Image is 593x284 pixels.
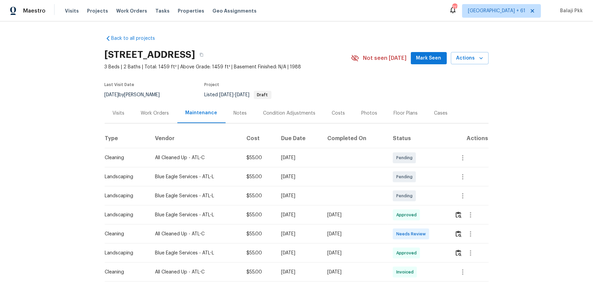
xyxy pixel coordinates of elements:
span: Project [205,83,220,87]
span: Needs Review [396,231,429,237]
div: Cleaning [105,231,144,237]
span: Properties [178,7,204,14]
a: Back to all projects [105,35,170,42]
span: Mark Seen [416,54,441,63]
div: [DATE] [281,154,317,161]
span: Work Orders [116,7,147,14]
div: Floor Plans [394,110,418,117]
span: 3 Beds | 2 Baths | Total: 1459 ft² | Above Grade: 1459 ft² | Basement Finished: N/A | 1988 [105,64,351,70]
button: Review Icon [455,226,463,242]
div: $55.00 [246,250,270,256]
div: [DATE] [328,250,382,256]
span: [GEOGRAPHIC_DATA] + 61 [468,7,525,14]
span: Pending [396,154,415,161]
span: [DATE] [236,93,250,97]
span: [DATE] [105,93,119,97]
span: - [220,93,250,97]
div: Landscaping [105,173,144,180]
div: $55.00 [246,269,270,275]
div: All Cleaned Up - ATL-C [155,231,236,237]
div: 717 [452,4,457,11]
div: Cleaning [105,154,144,161]
div: [DATE] [328,212,382,218]
div: Landscaping [105,250,144,256]
span: Actions [456,54,483,63]
span: Approved [396,250,419,256]
span: Balaji Pkk [557,7,583,14]
div: Costs [332,110,345,117]
div: $55.00 [246,154,270,161]
span: Projects [87,7,108,14]
span: Pending [396,193,415,199]
th: Status [387,129,449,148]
span: Visits [65,7,79,14]
span: Draft [255,93,271,97]
div: All Cleaned Up - ATL-C [155,269,236,275]
span: Approved [396,212,419,218]
div: [DATE] [328,231,382,237]
div: by [PERSON_NAME] [105,91,168,99]
span: Last Visit Date [105,83,135,87]
button: Review Icon [455,207,463,223]
div: [DATE] [281,173,317,180]
div: $55.00 [246,173,270,180]
div: Blue Eagle Services - ATL-L [155,173,236,180]
span: Not seen [DATE] [363,55,407,62]
span: Geo Assignments [212,7,257,14]
div: Blue Eagle Services - ATL-L [155,212,236,218]
span: Invoiced [396,269,416,275]
th: Due Date [276,129,322,148]
div: $55.00 [246,212,270,218]
span: Tasks [155,9,170,13]
div: [DATE] [281,269,317,275]
span: Pending [396,173,415,180]
div: Cases [434,110,448,117]
th: Vendor [150,129,241,148]
div: Photos [362,110,378,117]
div: Landscaping [105,193,144,199]
img: Review Icon [456,231,461,237]
div: Notes [234,110,247,117]
div: Blue Eagle Services - ATL-L [155,193,236,199]
th: Completed On [322,129,387,148]
div: Condition Adjustments [263,110,316,117]
span: Listed [205,93,272,97]
div: [DATE] [281,231,317,237]
th: Cost [241,129,276,148]
button: Review Icon [455,245,463,261]
div: Blue Eagle Services - ATL-L [155,250,236,256]
h2: [STREET_ADDRESS] [105,51,195,58]
div: Cleaning [105,269,144,275]
div: Landscaping [105,212,144,218]
th: Actions [449,129,488,148]
button: Mark Seen [411,52,447,65]
div: All Cleaned Up - ATL-C [155,154,236,161]
div: [DATE] [328,269,382,275]
div: $55.00 [246,231,270,237]
div: Visits [113,110,125,117]
img: Review Icon [456,250,461,256]
div: $55.00 [246,193,270,199]
button: Actions [451,52,489,65]
div: Maintenance [186,110,217,116]
div: [DATE] [281,212,317,218]
div: [DATE] [281,193,317,199]
span: [DATE] [220,93,234,97]
th: Type [105,129,150,148]
img: Review Icon [456,212,461,218]
div: Work Orders [141,110,169,117]
div: [DATE] [281,250,317,256]
span: Maestro [23,7,46,14]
